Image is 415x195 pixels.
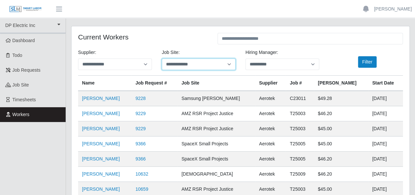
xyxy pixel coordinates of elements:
th: Start Date [368,76,403,91]
a: 9366 [135,141,146,146]
a: [PERSON_NAME] [82,186,120,192]
td: AMZ RSR Project Justice [177,121,255,136]
td: Samsung [PERSON_NAME] [177,91,255,106]
th: Supplier [255,76,286,91]
td: $46.20 [314,106,368,121]
td: [DATE] [368,121,403,136]
td: SpaceX Small Projects [177,152,255,167]
a: 9228 [135,96,146,101]
a: [PERSON_NAME] [82,156,120,161]
td: [DEMOGRAPHIC_DATA] [177,167,255,182]
img: SLM Logo [9,6,42,13]
th: Job Request # [132,76,177,91]
a: 10632 [135,171,148,177]
label: Supplier: [78,49,96,56]
td: Aerotek [255,106,286,121]
a: 9229 [135,111,146,116]
button: Filter [358,56,377,68]
a: [PERSON_NAME] [82,96,120,101]
td: AMZ RSR Project Justice [177,106,255,121]
td: $46.20 [314,152,368,167]
a: 10659 [135,186,148,192]
a: [PERSON_NAME] [82,111,120,116]
td: [DATE] [368,152,403,167]
td: SpaceX Small Projects [177,136,255,152]
a: 9366 [135,156,146,161]
label: Hiring Manager: [245,49,278,56]
td: Aerotek [255,121,286,136]
td: Aerotek [255,91,286,106]
td: [DATE] [368,167,403,182]
th: Name [78,76,132,91]
th: [PERSON_NAME] [314,76,368,91]
span: job site [12,82,29,87]
span: Timesheets [12,97,36,102]
td: $45.00 [314,121,368,136]
th: job site [177,76,255,91]
td: T25003 [286,106,314,121]
th: Job # [286,76,314,91]
a: [PERSON_NAME] [82,126,120,131]
td: T25005 [286,136,314,152]
td: Aerotek [255,167,286,182]
span: Workers [12,112,30,117]
td: [DATE] [368,136,403,152]
td: $46.20 [314,167,368,182]
td: Aerotek [255,152,286,167]
h4: Current Workers [78,33,208,41]
span: Dashboard [12,38,35,43]
td: [DATE] [368,106,403,121]
span: Job Requests [12,67,41,73]
span: Todo [12,53,22,58]
td: C23011 [286,91,314,106]
a: [PERSON_NAME] [374,6,412,12]
a: [PERSON_NAME] [82,141,120,146]
td: $45.00 [314,136,368,152]
td: T25005 [286,152,314,167]
td: [DATE] [368,91,403,106]
td: T25009 [286,167,314,182]
a: [PERSON_NAME] [82,171,120,177]
a: 9229 [135,126,146,131]
td: $49.28 [314,91,368,106]
td: T25003 [286,121,314,136]
td: Aerotek [255,136,286,152]
label: job site: [162,49,179,56]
